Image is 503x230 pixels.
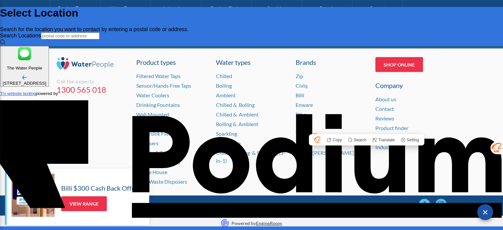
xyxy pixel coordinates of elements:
[36,91,58,96] span: powered by
[437,197,503,230] iframe: podium webchat widget bubble
[3,81,46,86] div: [STREET_ADDRESS]
[41,32,100,39] input: postal code or address
[3,66,46,70] p: The Water People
